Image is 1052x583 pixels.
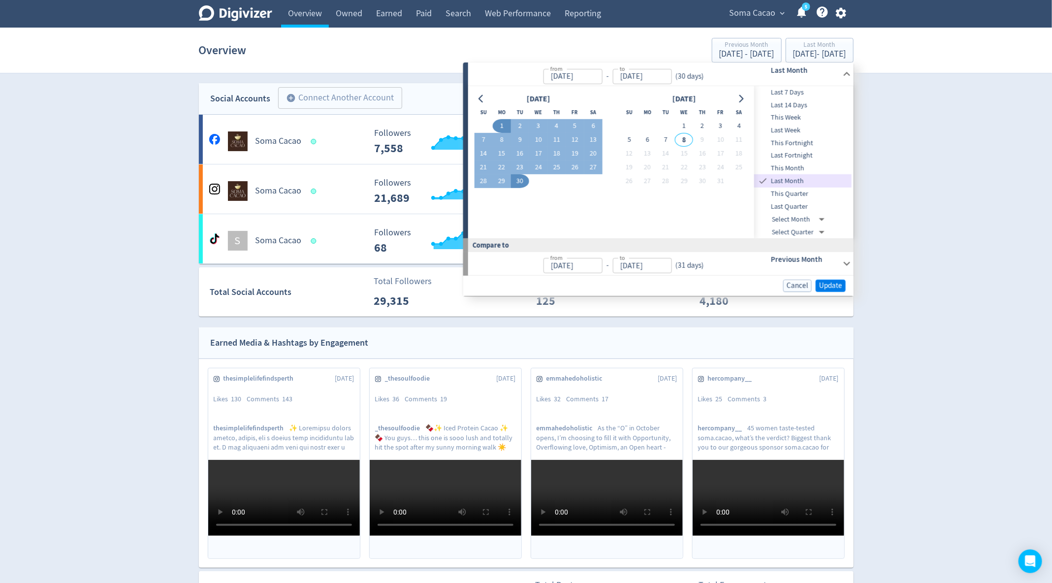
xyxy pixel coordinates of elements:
div: Likes [214,394,247,404]
div: This Week [754,111,852,124]
span: Last 7 Days [754,87,852,98]
button: 21 [474,161,492,174]
th: Sunday [620,105,638,119]
div: [DATE] [523,93,553,106]
span: Last 14 Days [754,100,852,111]
span: 19 [441,394,447,403]
div: Comments [728,394,772,404]
button: 5 [566,119,584,133]
span: hercompany__ [698,423,748,433]
div: Previous Month [719,41,774,50]
button: 31 [711,174,730,188]
span: thesimplelifefindsperth [214,423,289,433]
div: [DATE] - [DATE] [793,50,846,59]
a: Connect Another Account [271,89,402,109]
button: 8 [675,133,693,147]
button: 16 [511,147,529,161]
div: from-to(30 days)Last Month [468,86,854,238]
th: Friday [711,105,730,119]
span: 36 [393,394,400,403]
div: Social Accounts [211,92,271,106]
button: 30 [511,174,529,188]
span: Data last synced: 7 Oct 2025, 10:02pm (AEDT) [311,189,319,194]
span: hercompany__ [708,374,758,384]
div: Select Month [772,213,829,226]
div: Comments [567,394,614,404]
button: 25 [730,161,748,174]
button: 1 [675,119,693,133]
span: 143 [283,394,293,403]
button: 28 [474,174,492,188]
button: 13 [638,147,657,161]
div: This Quarter [754,188,852,200]
span: Last Week [754,125,852,136]
button: 21 [657,161,675,174]
button: 26 [620,174,638,188]
button: 2 [511,119,529,133]
p: 4,180 [700,292,757,310]
span: This Month [754,163,852,174]
div: Comments [405,394,453,404]
div: Likes [537,394,567,404]
svg: Followers 68 [369,228,517,254]
button: 11 [547,133,566,147]
div: Last 7 Days [754,86,852,99]
button: 5 [620,133,638,147]
img: Soma Cacao undefined [228,131,248,151]
span: add_circle [287,93,296,103]
th: Saturday [584,105,602,119]
th: Thursday [547,105,566,119]
div: Last Week [754,124,852,137]
div: This Month [754,162,852,175]
span: thesimplelifefindsperth [223,374,299,384]
th: Tuesday [657,105,675,119]
button: 26 [566,161,584,174]
button: 23 [693,161,711,174]
span: [DATE] [335,374,354,384]
button: 6 [584,119,602,133]
span: Last Fortnight [754,150,852,161]
span: _thesoulfoodie [385,374,436,384]
a: thesimplelifefindsperth[DATE]Likes130Comments143thesimplelifefindsperth✨ Loremipsu dolors ametco,... [208,368,360,558]
th: Monday [638,105,657,119]
button: 11 [730,133,748,147]
button: 10 [711,133,730,147]
button: 14 [474,147,492,161]
div: Last Month [793,41,846,50]
svg: Followers 7,558 [369,129,517,155]
p: 29,315 [374,292,430,310]
span: emmahedoholistic [537,423,598,433]
button: Last Month[DATE]- [DATE] [786,38,854,63]
text: 5 [804,3,807,10]
div: from-to(30 days)Last Month [468,63,854,86]
th: Thursday [693,105,711,119]
p: As the “O” in October opens, I’m choosing to fill it with Opportunity, Overflowing love, Optimism... [537,423,677,451]
button: 27 [638,174,657,188]
button: 23 [511,161,529,174]
button: 29 [675,174,693,188]
span: 3 [764,394,767,403]
button: 12 [620,147,638,161]
button: 1 [493,119,511,133]
span: Update [819,282,842,290]
div: [DATE] [669,93,699,106]
span: This Quarter [754,189,852,199]
div: ( 31 days ) [671,260,704,271]
a: _thesoulfoodie[DATE]Likes36Comments19_thesoulfoodie🍫✨ Iced Protein Cacao ✨🍫 You guys… this one is... [370,368,521,558]
img: Soma Cacao undefined [228,181,248,201]
span: emmahedoholistic [546,374,608,384]
button: 10 [529,133,547,147]
span: [DATE] [820,374,839,384]
span: Last Quarter [754,201,852,212]
div: - [602,71,612,82]
button: 3 [711,119,730,133]
label: to [619,254,625,262]
button: 29 [493,174,511,188]
button: 15 [493,147,511,161]
div: from-to(31 days)Previous Month [468,252,854,276]
div: Earned Media & Hashtags by Engagement [211,336,369,350]
button: 24 [529,161,547,174]
div: Last 14 Days [754,99,852,112]
button: 20 [584,147,602,161]
th: Monday [493,105,511,119]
